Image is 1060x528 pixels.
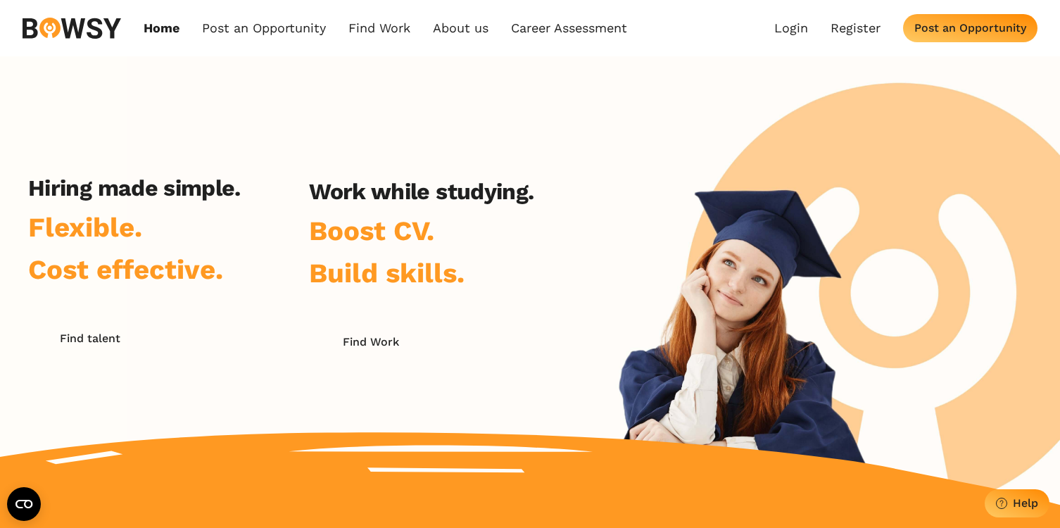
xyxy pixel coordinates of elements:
[309,215,434,246] span: Boost CV.
[144,20,179,36] a: Home
[28,211,142,243] span: Flexible.
[511,20,627,36] a: Career Assessment
[343,335,399,348] div: Find Work
[28,253,223,285] span: Cost effective.
[23,18,121,39] img: svg%3e
[903,14,1037,42] button: Post an Opportunity
[1013,496,1038,510] div: Help
[60,332,120,345] div: Find talent
[914,21,1026,34] div: Post an Opportunity
[309,327,432,356] button: Find Work
[7,487,41,521] button: Open CMP widget
[774,20,808,36] a: Login
[28,175,241,201] h2: Hiring made simple.
[28,324,151,352] button: Find talent
[309,257,465,289] span: Build skills.
[309,178,534,205] h2: Work while studying.
[831,20,881,36] a: Register
[985,489,1049,517] button: Help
